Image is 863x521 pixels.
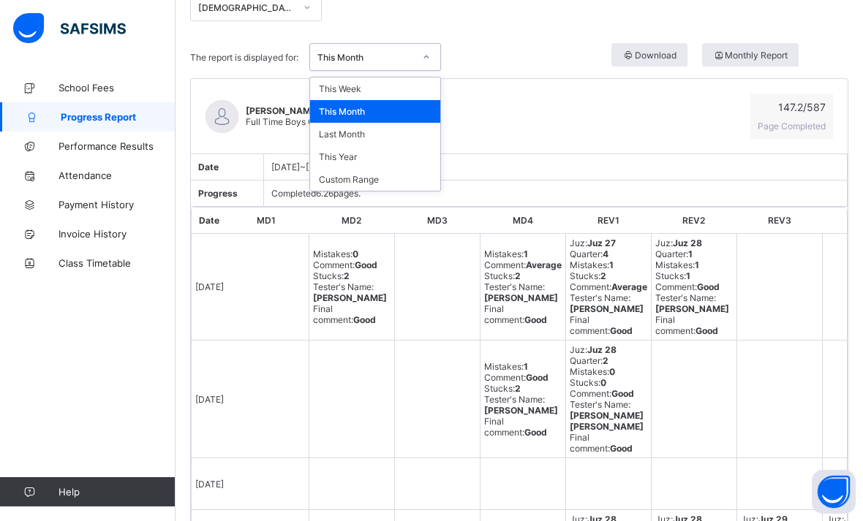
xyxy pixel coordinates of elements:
span: Download [622,50,677,61]
span: Stucks : [655,270,690,281]
b: Good [526,372,549,383]
b: 2 [600,270,606,281]
th: REV1 [565,208,651,234]
b: 2 [515,383,521,394]
th: MD2 [309,208,394,234]
span: Stucks : [570,377,606,388]
th: MD1 [223,208,309,234]
span: Payment History [59,199,176,210]
b: Good [610,325,633,336]
b: 0 [600,377,606,388]
b: Good [697,281,720,292]
b: [PERSON_NAME] [313,292,387,303]
b: 2 [603,355,608,366]
span: Mistakes : [570,259,614,270]
span: Date [198,161,219,172]
span: Quarter : [655,248,693,259]
b: 1 [609,259,614,270]
span: [DATE] ~ [DATE] [271,161,334,172]
b: 4 [603,248,608,259]
b: Average [611,281,647,292]
b: Good [355,259,377,270]
b: 1 [695,259,699,270]
span: Page Completed [758,121,826,132]
span: Mistakes : [484,248,528,259]
span: Progress [198,188,238,199]
span: Final comment : [313,303,376,325]
b: Good [696,325,718,336]
span: Quarter : [570,248,608,259]
span: Juz : [655,237,702,248]
b: 0 [353,248,358,259]
span: [DATE] [195,394,224,405]
b: [PERSON_NAME] [484,405,558,416]
span: Stucks : [484,383,521,394]
b: [PERSON_NAME] [570,303,644,314]
b: [PERSON_NAME] [484,292,558,303]
span: Final comment : [570,314,633,336]
span: Monthly Report [713,50,788,61]
span: The report is displayed for: [190,52,298,63]
b: Average [526,259,562,270]
b: Good [524,427,547,438]
span: Comment : [484,372,549,383]
b: 1 [686,270,690,281]
span: [DATE] [195,281,224,292]
div: This Month [317,52,414,63]
span: 147.2 / 587 [758,101,826,113]
span: [DATE] [195,479,224,490]
span: Date [199,215,219,226]
span: Tester's Name : [570,292,644,314]
div: Custom Range [310,168,440,191]
b: [PERSON_NAME] [655,303,729,314]
span: Mistakes : [484,361,528,372]
span: Help [59,486,175,498]
b: 1 [524,361,528,372]
th: MD3 [394,208,480,234]
a: Monthly Report [702,43,848,71]
span: Final comment : [570,432,633,454]
img: safsims [13,13,126,44]
span: Juz : [570,237,616,248]
span: Stucks : [484,270,521,281]
b: 1 [524,248,528,259]
span: Tester's Name : [484,281,558,303]
span: Comment : [570,281,647,292]
span: School Fees [59,82,176,94]
span: Attendance [59,170,176,181]
span: Final comment : [484,303,547,325]
span: Tester's Name : [570,399,644,432]
span: Stucks : [313,270,350,281]
b: Good [610,443,633,454]
div: This Month [310,100,440,123]
button: Open asap [812,470,856,514]
b: Juz 28 [673,237,702,248]
span: Final comment : [655,314,718,336]
b: Juz 28 [587,344,617,355]
span: Progress Report [61,111,176,123]
th: MD4 [480,208,565,234]
th: REV2 [651,208,736,234]
b: 2 [344,270,350,281]
b: Good [353,314,376,325]
span: Mistakes : [313,248,358,259]
b: Good [524,314,547,325]
b: 2 [515,270,521,281]
span: Tester's Name : [313,281,387,303]
span: Comment : [655,281,720,292]
b: [PERSON_NAME] [PERSON_NAME] [570,410,644,432]
b: Good [611,388,634,399]
span: Comment : [570,388,634,399]
span: Quarter : [570,355,608,366]
span: Completed 6.26 pages. [271,188,361,199]
b: Juz 27 [587,237,616,248]
span: Juz : [570,344,617,355]
th: REV3 [736,208,822,234]
span: Mistakes : [655,259,699,270]
div: This Week [310,77,440,100]
span: Invoice History [59,228,176,240]
b: 0 [609,366,615,377]
div: This Year [310,145,440,168]
div: [DEMOGRAPHIC_DATA] Memorisation [198,2,295,13]
span: Tester's Name : [484,394,558,416]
